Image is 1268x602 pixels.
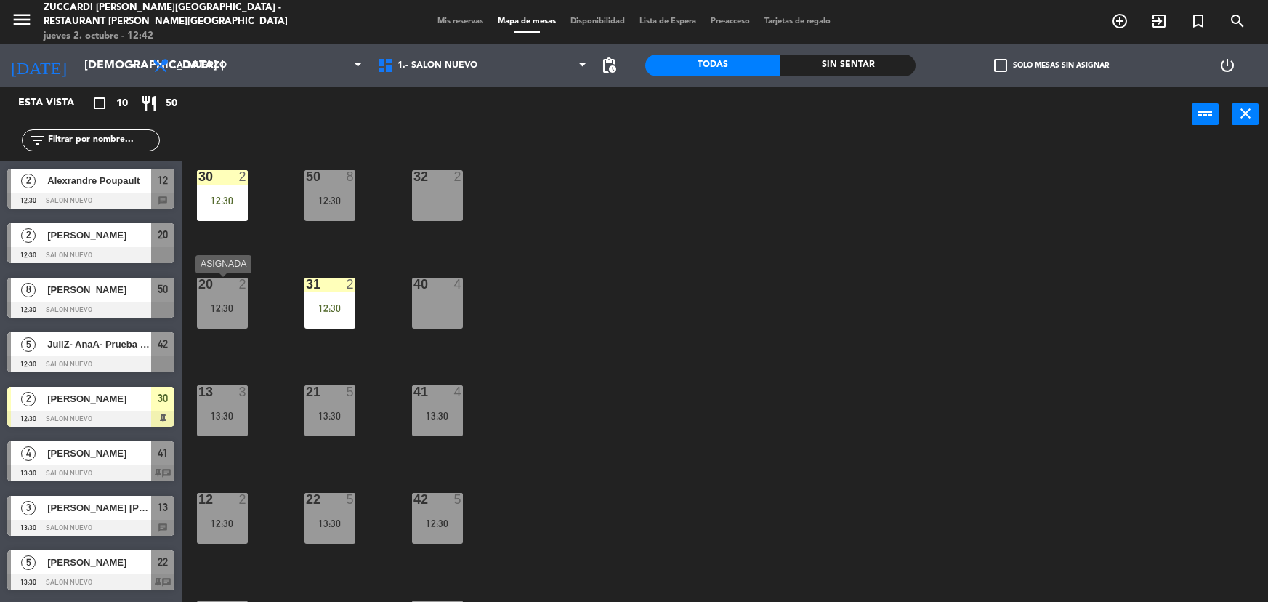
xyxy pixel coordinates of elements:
[198,278,199,291] div: 20
[116,95,128,112] span: 10
[1232,103,1259,125] button: close
[632,17,703,25] span: Lista de Espera
[7,95,105,112] div: Esta vista
[413,170,414,183] div: 32
[21,174,36,188] span: 2
[47,337,151,352] span: JuliZ- AnaA- Prueba menú
[11,9,33,36] button: menu
[158,444,168,462] span: 41
[304,196,355,206] div: 12:30
[703,17,757,25] span: Pre-acceso
[1219,57,1236,74] i: power_settings_new
[158,172,168,189] span: 12
[994,59,1109,72] label: Solo mesas sin asignar
[47,446,151,461] span: [PERSON_NAME]
[197,303,248,313] div: 12:30
[158,281,168,298] span: 50
[239,170,248,183] div: 2
[11,9,33,31] i: menu
[306,170,307,183] div: 50
[347,170,355,183] div: 8
[347,278,355,291] div: 2
[21,501,36,515] span: 3
[239,278,248,291] div: 2
[1190,12,1207,30] i: turned_in_not
[197,518,248,529] div: 12:30
[21,228,36,243] span: 2
[306,385,307,398] div: 21
[158,226,168,244] span: 20
[454,493,463,506] div: 5
[21,283,36,297] span: 8
[306,493,307,506] div: 22
[140,95,158,112] i: restaurant
[198,385,199,398] div: 13
[454,278,463,291] div: 4
[304,411,355,421] div: 13:30
[91,95,108,112] i: crop_square
[757,17,838,25] span: Tarjetas de regalo
[44,1,306,29] div: Zuccardi [PERSON_NAME][GEOGRAPHIC_DATA] - Restaurant [PERSON_NAME][GEOGRAPHIC_DATA]
[430,17,490,25] span: Mis reservas
[47,391,151,406] span: [PERSON_NAME]
[29,132,47,149] i: filter_list
[198,170,199,183] div: 30
[239,493,248,506] div: 2
[47,173,151,188] span: Alexrandre Poupault
[412,518,463,529] div: 12:30
[195,255,251,273] div: ASIGNADA
[47,500,151,515] span: [PERSON_NAME] [PERSON_NAME]
[1192,103,1219,125] button: power_input
[21,392,36,406] span: 2
[780,55,916,76] div: Sin sentar
[158,553,168,571] span: 22
[1111,12,1128,30] i: add_circle_outline
[412,411,463,421] div: 13:30
[21,446,36,461] span: 4
[347,385,355,398] div: 5
[490,17,563,25] span: Mapa de mesas
[1237,105,1254,122] i: close
[158,335,168,353] span: 42
[158,390,168,407] span: 30
[177,60,227,71] span: Almuerzo
[47,282,151,297] span: [PERSON_NAME]
[413,385,414,398] div: 41
[994,59,1007,72] span: check_box_outline_blank
[166,95,177,112] span: 50
[413,493,414,506] div: 42
[600,57,618,74] span: pending_actions
[21,555,36,570] span: 5
[645,55,780,76] div: Todas
[1150,12,1168,30] i: exit_to_app
[158,499,168,516] span: 13
[44,29,306,44] div: jueves 2. octubre - 12:42
[306,278,307,291] div: 31
[304,518,355,529] div: 13:30
[47,228,151,243] span: [PERSON_NAME]
[197,196,248,206] div: 12:30
[563,17,632,25] span: Disponibilidad
[198,493,199,506] div: 12
[304,303,355,313] div: 12:30
[124,57,142,74] i: arrow_drop_down
[47,132,159,148] input: Filtrar por nombre...
[454,170,463,183] div: 2
[454,385,463,398] div: 4
[397,60,477,71] span: 1.- SALON NUEVO
[1229,12,1246,30] i: search
[47,555,151,570] span: [PERSON_NAME]
[239,385,248,398] div: 3
[21,337,36,352] span: 5
[197,411,248,421] div: 13:30
[413,278,414,291] div: 40
[1197,105,1214,122] i: power_input
[347,493,355,506] div: 5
